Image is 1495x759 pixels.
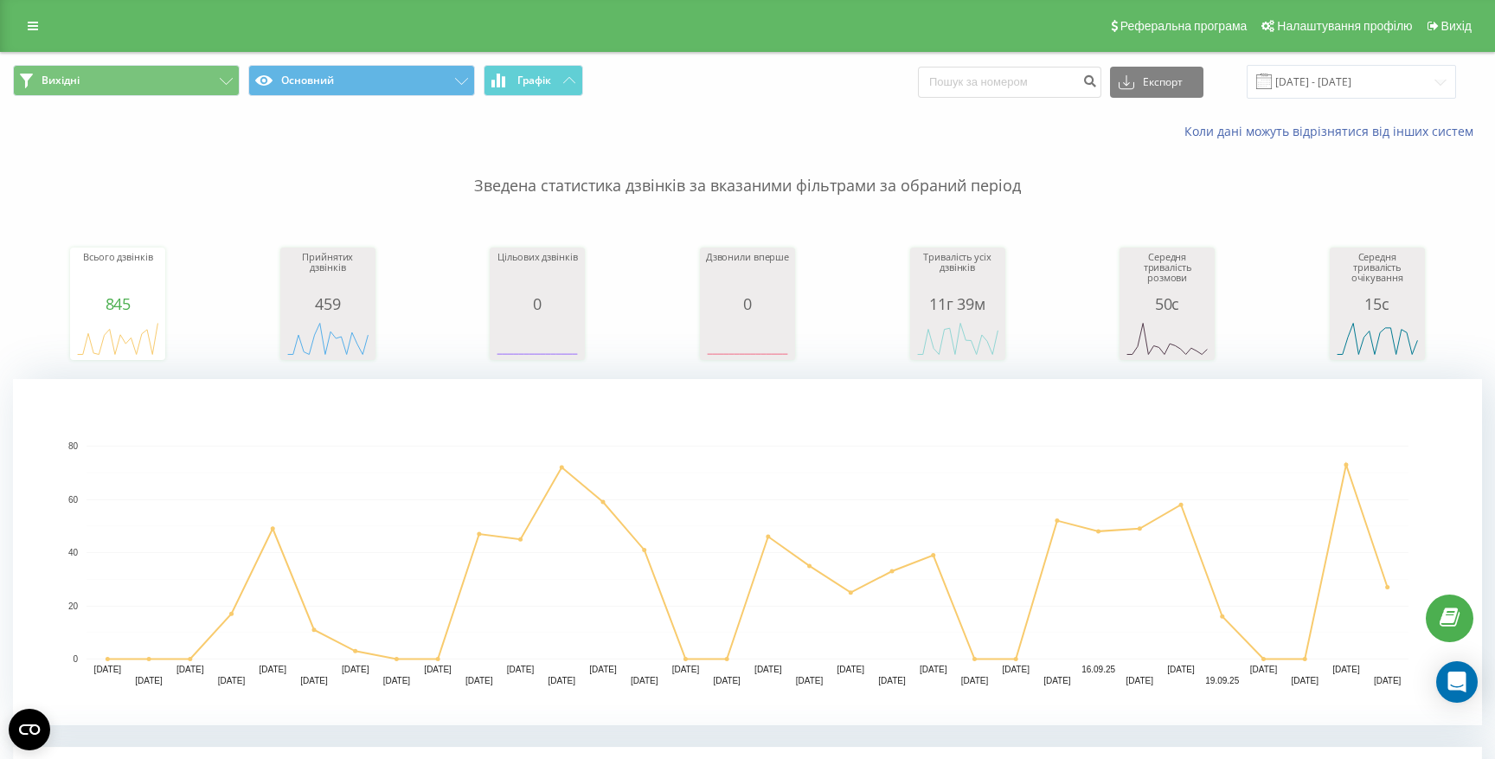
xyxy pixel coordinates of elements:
[1126,676,1154,685] text: [DATE]
[73,654,78,664] text: 0
[1110,67,1203,98] button: Експорт
[13,65,240,96] button: Вихідні
[68,495,79,505] text: 60
[1374,676,1402,685] text: [DATE]
[285,312,371,364] svg: A chart.
[135,676,163,685] text: [DATE]
[218,676,246,685] text: [DATE]
[1124,252,1210,295] div: Середня тривалість розмови
[259,665,286,674] text: [DATE]
[13,140,1482,197] p: Зведена статистика дзвінків за вказаними фільтрами за обраний період
[704,312,791,364] svg: A chart.
[74,295,161,312] div: 845
[961,676,989,685] text: [DATE]
[68,548,79,557] text: 40
[704,252,791,295] div: Дзвонили вперше
[1277,19,1412,33] span: Налаштування профілю
[878,676,906,685] text: [DATE]
[1124,295,1210,312] div: 50с
[837,665,865,674] text: [DATE]
[517,74,551,87] span: Графік
[1334,295,1421,312] div: 15с
[74,252,161,295] div: Всього дзвінків
[1334,312,1421,364] svg: A chart.
[1334,252,1421,295] div: Середня тривалість очікування
[631,676,658,685] text: [DATE]
[914,295,1001,312] div: 11г 39м
[1167,665,1195,674] text: [DATE]
[920,665,947,674] text: [DATE]
[494,295,581,312] div: 0
[465,676,493,685] text: [DATE]
[176,665,204,674] text: [DATE]
[9,709,50,750] button: Open CMP widget
[549,676,576,685] text: [DATE]
[672,665,700,674] text: [DATE]
[713,676,741,685] text: [DATE]
[1291,676,1319,685] text: [DATE]
[1124,312,1210,364] svg: A chart.
[918,67,1101,98] input: Пошук за номером
[494,312,581,364] svg: A chart.
[300,676,328,685] text: [DATE]
[1184,123,1482,139] a: Коли дані можуть відрізнятися вiд інших систем
[74,312,161,364] svg: A chart.
[383,676,411,685] text: [DATE]
[494,252,581,295] div: Цільових дзвінків
[342,665,369,674] text: [DATE]
[704,295,791,312] div: 0
[1436,661,1478,703] div: Open Intercom Messenger
[1332,665,1360,674] text: [DATE]
[1043,676,1071,685] text: [DATE]
[1002,665,1030,674] text: [DATE]
[914,312,1001,364] svg: A chart.
[248,65,475,96] button: Основний
[42,74,80,87] span: Вихідні
[285,252,371,295] div: Прийнятих дзвінків
[68,601,79,611] text: 20
[1081,665,1115,674] text: 16.09.25
[484,65,583,96] button: Графік
[68,441,79,451] text: 80
[796,676,824,685] text: [DATE]
[1120,19,1248,33] span: Реферальна програма
[507,665,535,674] text: [DATE]
[1250,665,1278,674] text: [DATE]
[754,665,782,674] text: [DATE]
[285,295,371,312] div: 459
[13,379,1482,725] svg: A chart.
[424,665,452,674] text: [DATE]
[914,252,1001,295] div: Тривалість усіх дзвінків
[589,665,617,674] text: [DATE]
[94,665,122,674] text: [DATE]
[1441,19,1472,33] span: Вихід
[1205,676,1239,685] text: 19.09.25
